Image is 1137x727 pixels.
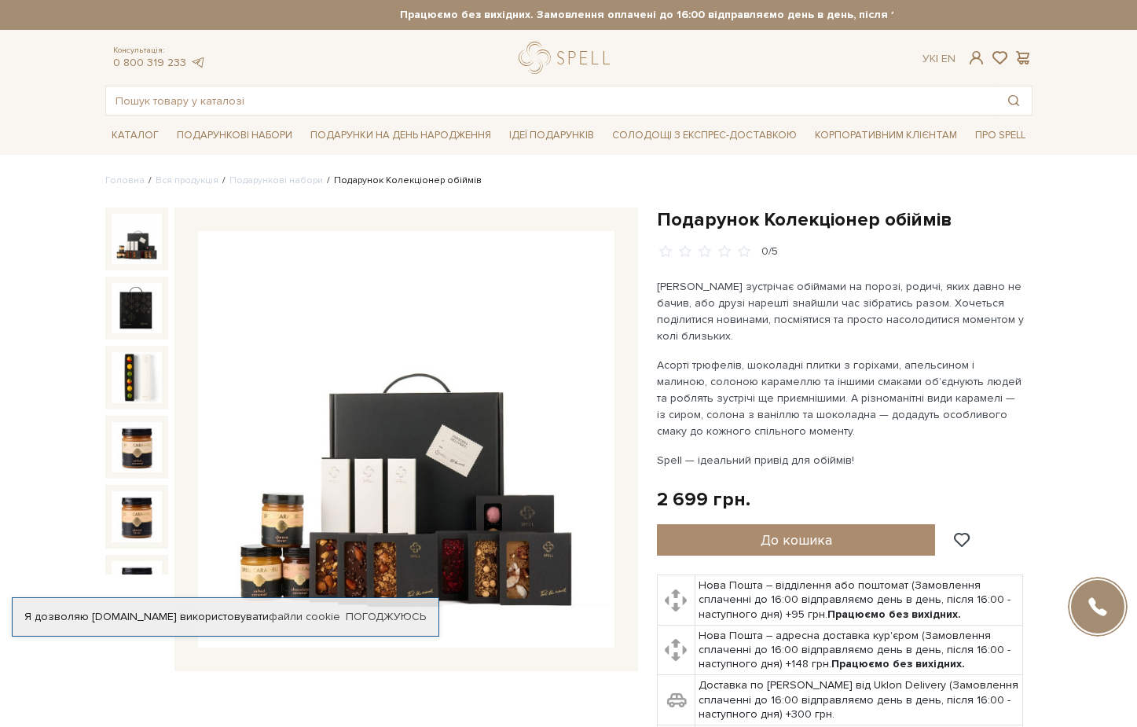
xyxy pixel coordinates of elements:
a: файли cookie [269,610,340,623]
div: 2 699 грн. [657,487,750,512]
li: Подарунок Колекціонер обіймів [323,174,482,188]
a: Вся продукція [156,174,218,186]
td: Нова Пошта – адресна доставка кур'єром (Замовлення сплаченні до 16:00 відправляємо день в день, п... [695,625,1023,675]
div: 0/5 [761,244,778,259]
p: Асорті трюфелів, шоколадні плитки з горіхами, апельсином і малиною, солоною карамеллю та іншими с... [657,357,1025,439]
a: telegram [190,56,206,69]
img: Подарунок Колекціонер обіймів [112,422,162,472]
h1: Подарунок Колекціонер обіймів [657,207,1032,232]
img: Подарунок Колекціонер обіймів [112,352,162,402]
span: | [936,52,938,65]
img: Подарунок Колекціонер обіймів [198,231,614,648]
img: Подарунок Колекціонер обіймів [112,491,162,542]
a: Солодощі з експрес-доставкою [606,122,803,149]
img: Подарунок Колекціонер обіймів [112,283,162,333]
a: En [941,52,955,65]
b: Працюємо без вихідних. [827,608,961,621]
div: Я дозволяю [DOMAIN_NAME] використовувати [13,610,438,624]
td: Доставка по [PERSON_NAME] від Uklon Delivery (Замовлення сплаченні до 16:00 відправляємо день в д... [695,675,1023,725]
td: Нова Пошта – відділення або поштомат (Замовлення сплаченні до 16:00 відправляємо день в день, піс... [695,575,1023,626]
a: Подарункові набори [229,174,323,186]
b: Працюємо без вихідних. [831,657,965,670]
img: Подарунок Колекціонер обіймів [112,561,162,611]
p: [PERSON_NAME] зустрічає обіймами на порозі, родичі, яких давно не бачив, або друзі нарешті знайшл... [657,278,1025,344]
a: Головна [105,174,145,186]
a: 0 800 319 233 [113,56,186,69]
span: Консультація: [113,46,206,56]
a: Корпоративним клієнтам [809,122,963,149]
span: Ідеї подарунків [503,123,600,148]
span: Каталог [105,123,165,148]
input: Пошук товару у каталозі [106,86,996,115]
span: До кошика [761,531,832,549]
a: logo [519,42,617,74]
button: Пошук товару у каталозі [996,86,1032,115]
a: Погоджуюсь [346,610,426,624]
div: Ук [922,52,955,66]
p: Spell — ідеальний привід для обіймів! [657,452,1025,468]
span: Подарунки на День народження [304,123,497,148]
span: Про Spell [969,123,1032,148]
button: До кошика [657,524,936,556]
img: Подарунок Колекціонер обіймів [112,214,162,264]
span: Подарункові набори [171,123,299,148]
